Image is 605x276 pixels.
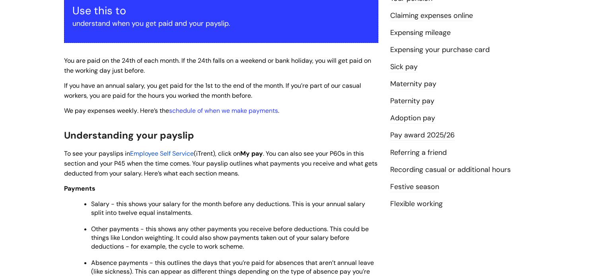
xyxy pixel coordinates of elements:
[64,149,377,178] span: . You can also see your P60s in this section and your P45 when the time comes. Your payslip outli...
[169,106,278,115] a: schedule of when we make payments
[390,148,447,158] a: Referring a friend
[390,11,473,21] a: Claiming expenses online
[240,149,263,158] span: My pay
[91,200,365,217] span: Salary - this shows your salary for the month before any deductions. This is your annual salary s...
[390,165,511,175] a: Recording casual or additional hours
[390,79,436,89] a: Maternity pay
[390,199,443,209] a: Flexible working
[390,45,490,55] a: Expensing your purchase card
[72,4,370,17] h3: Use this to
[390,28,451,38] a: Expensing mileage
[91,225,369,251] span: Other payments - this shows any other payments you receive before deductions. This could be thing...
[390,96,434,106] a: Paternity pay
[390,130,455,141] a: Pay award 2025/26
[64,129,194,141] span: Understanding your payslip
[64,106,279,115] span: . Here’s the .
[64,106,137,115] span: We pay expenses weekly
[390,62,418,72] a: Sick pay
[72,17,370,30] p: understand when you get paid and your payslip.
[64,81,361,100] span: If you have an annual salary, you get paid for the 1st to the end of the month. If you’re part of...
[194,149,240,158] span: (iTrent), click on
[64,56,371,75] span: You are paid on the 24th of each month. If the 24th falls on a weekend or bank holiday, you will ...
[390,113,435,124] a: Adoption pay
[390,182,439,192] a: Festive season
[64,184,95,193] span: Payments
[130,149,194,158] a: Employee Self Service
[64,149,130,158] span: To see your payslips in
